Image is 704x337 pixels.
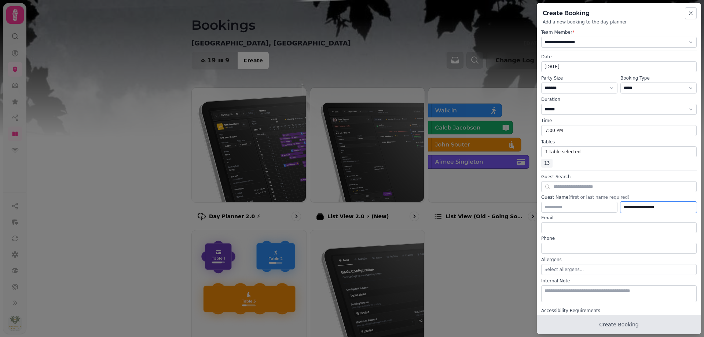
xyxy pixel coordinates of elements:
label: Guest Search [541,174,697,180]
label: Date [541,54,697,60]
button: Create Booking [537,315,701,334]
button: [DATE] [541,61,697,72]
button: 7:00 PM [541,125,697,136]
span: (first or last name required) [568,195,629,200]
h2: Create Booking [543,9,695,18]
label: Tables [541,139,697,145]
label: Time [541,118,697,124]
button: Select allergens... [541,264,697,275]
button: 1 table selected [541,146,697,157]
label: Booking Type [620,75,697,81]
p: Add a new booking to the day planner [543,19,695,25]
label: Allergens [541,257,697,263]
label: Email [541,215,697,221]
label: Duration [541,96,697,102]
label: Phone [541,235,697,241]
label: Party Size [541,75,617,81]
span: Select allergens... [544,267,584,272]
label: Guest Name [541,194,697,200]
label: Internal Note [541,278,697,284]
label: Accessibility Requirements [541,308,697,314]
span: 13 [541,159,553,168]
label: Team Member [541,29,697,35]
